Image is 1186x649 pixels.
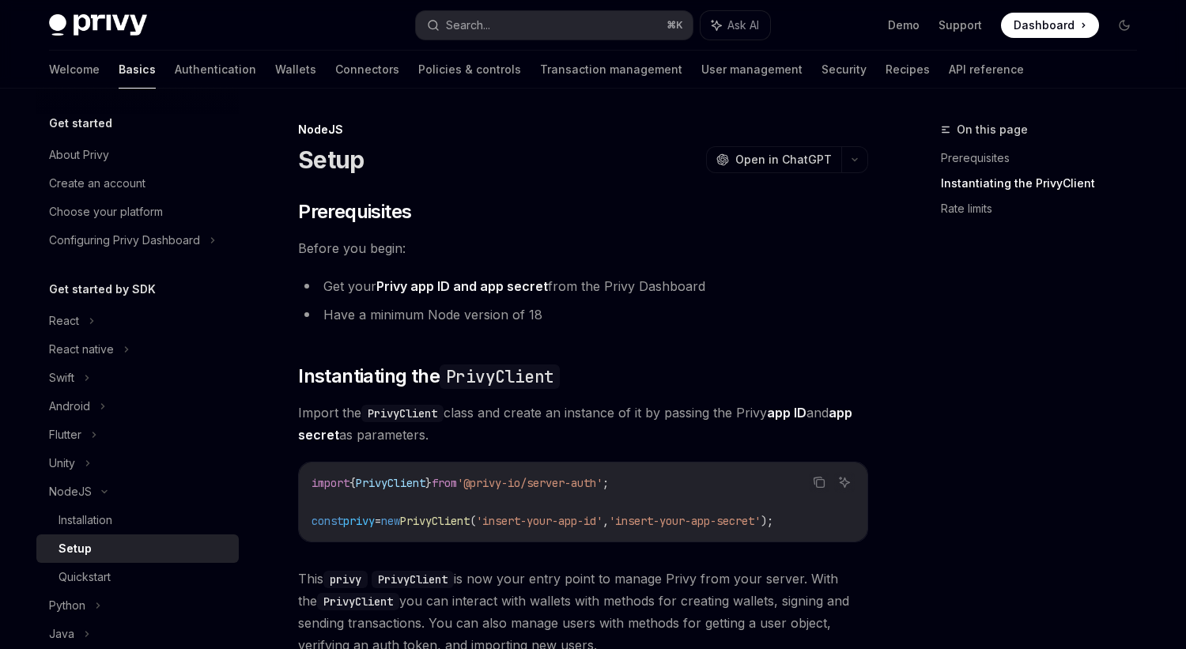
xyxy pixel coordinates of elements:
[49,174,145,193] div: Create an account
[949,51,1024,89] a: API reference
[941,196,1150,221] a: Rate limits
[540,51,682,89] a: Transaction management
[381,514,400,528] span: new
[49,340,114,359] div: React native
[312,514,343,528] span: const
[36,534,239,563] a: Setup
[372,571,454,588] code: PrivyClient
[298,275,868,297] li: Get your from the Privy Dashboard
[809,472,829,492] button: Copy the contents from the code block
[418,51,521,89] a: Policies & controls
[941,145,1150,171] a: Prerequisites
[49,482,92,501] div: NodeJS
[822,51,867,89] a: Security
[119,51,156,89] a: Basics
[36,198,239,226] a: Choose your platform
[59,568,111,587] div: Quickstart
[49,624,74,643] div: Java
[175,51,256,89] a: Authentication
[888,17,920,33] a: Demo
[298,145,364,174] h1: Setup
[36,563,239,591] a: Quickstart
[735,152,832,168] span: Open in ChatGPT
[59,539,92,558] div: Setup
[602,476,609,490] span: ;
[49,397,90,416] div: Android
[440,364,560,389] code: PrivyClient
[298,199,411,225] span: Prerequisites
[298,402,868,446] span: Import the class and create an instance of it by passing the Privy and as parameters.
[49,425,81,444] div: Flutter
[49,311,79,330] div: React
[701,51,803,89] a: User management
[761,514,773,528] span: );
[1014,17,1075,33] span: Dashboard
[602,514,609,528] span: ,
[376,278,548,295] a: Privy app ID and app secret
[49,145,109,164] div: About Privy
[609,514,761,528] span: 'insert-your-app-secret'
[49,202,163,221] div: Choose your platform
[49,596,85,615] div: Python
[335,51,399,89] a: Connectors
[706,146,841,173] button: Open in ChatGPT
[1001,13,1099,38] a: Dashboard
[49,51,100,89] a: Welcome
[957,120,1028,139] span: On this page
[36,141,239,169] a: About Privy
[400,514,470,528] span: PrivyClient
[343,514,375,528] span: privy
[457,476,602,490] span: '@privy-io/server-auth'
[834,472,855,492] button: Ask AI
[49,280,156,299] h5: Get started by SDK
[886,51,930,89] a: Recipes
[701,11,770,40] button: Ask AI
[323,571,368,588] code: privy
[361,405,444,422] code: PrivyClient
[375,514,381,528] span: =
[667,19,683,32] span: ⌘ K
[49,231,200,250] div: Configuring Privy Dashboard
[49,368,74,387] div: Swift
[49,14,147,36] img: dark logo
[941,171,1150,196] a: Instantiating the PrivyClient
[939,17,982,33] a: Support
[312,476,349,490] span: import
[349,476,356,490] span: {
[59,511,112,530] div: Installation
[49,454,75,473] div: Unity
[356,476,425,490] span: PrivyClient
[298,364,560,389] span: Instantiating the
[416,11,693,40] button: Search...⌘K
[49,114,112,133] h5: Get started
[727,17,759,33] span: Ask AI
[767,405,806,421] strong: app ID
[36,169,239,198] a: Create an account
[298,304,868,326] li: Have a minimum Node version of 18
[298,237,868,259] span: Before you begin:
[432,476,457,490] span: from
[1112,13,1137,38] button: Toggle dark mode
[476,514,602,528] span: 'insert-your-app-id'
[446,16,490,35] div: Search...
[317,593,399,610] code: PrivyClient
[275,51,316,89] a: Wallets
[298,122,868,138] div: NodeJS
[36,506,239,534] a: Installation
[425,476,432,490] span: }
[470,514,476,528] span: (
